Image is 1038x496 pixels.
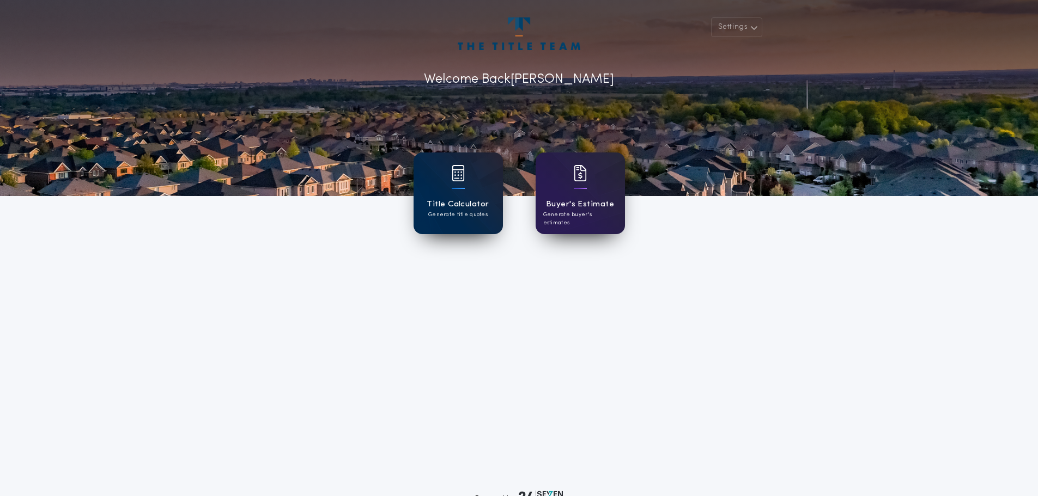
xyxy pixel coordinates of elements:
p: Welcome Back [PERSON_NAME] [424,70,614,89]
p: Generate buyer's estimates [543,211,617,227]
img: account-logo [458,17,580,50]
p: Generate title quotes [428,211,488,219]
button: Settings [711,17,762,37]
h1: Buyer's Estimate [546,198,614,211]
a: card iconBuyer's EstimateGenerate buyer's estimates [536,152,625,234]
img: card icon [452,165,465,181]
a: card iconTitle CalculatorGenerate title quotes [414,152,503,234]
img: card icon [574,165,587,181]
h1: Title Calculator [427,198,489,211]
